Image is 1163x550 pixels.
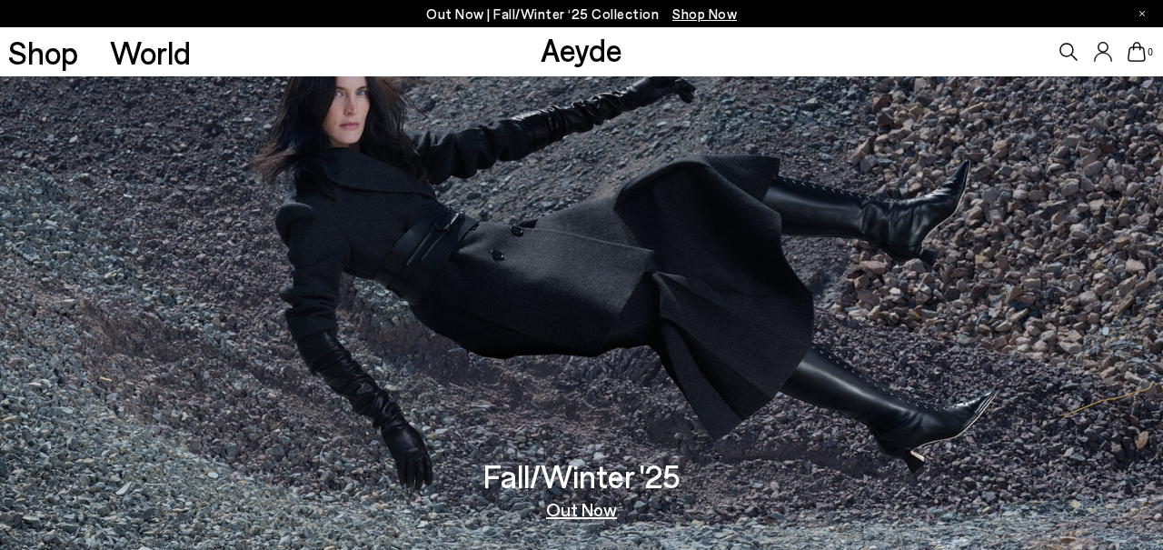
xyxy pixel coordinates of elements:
[426,3,737,25] p: Out Now | Fall/Winter ‘25 Collection
[546,500,617,518] a: Out Now
[541,30,622,68] a: Aeyde
[1128,42,1146,62] a: 0
[483,460,681,492] h3: Fall/Winter '25
[110,36,191,68] a: World
[8,36,78,68] a: Shop
[672,5,737,22] span: Navigate to /collections/new-in
[1146,47,1155,57] span: 0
